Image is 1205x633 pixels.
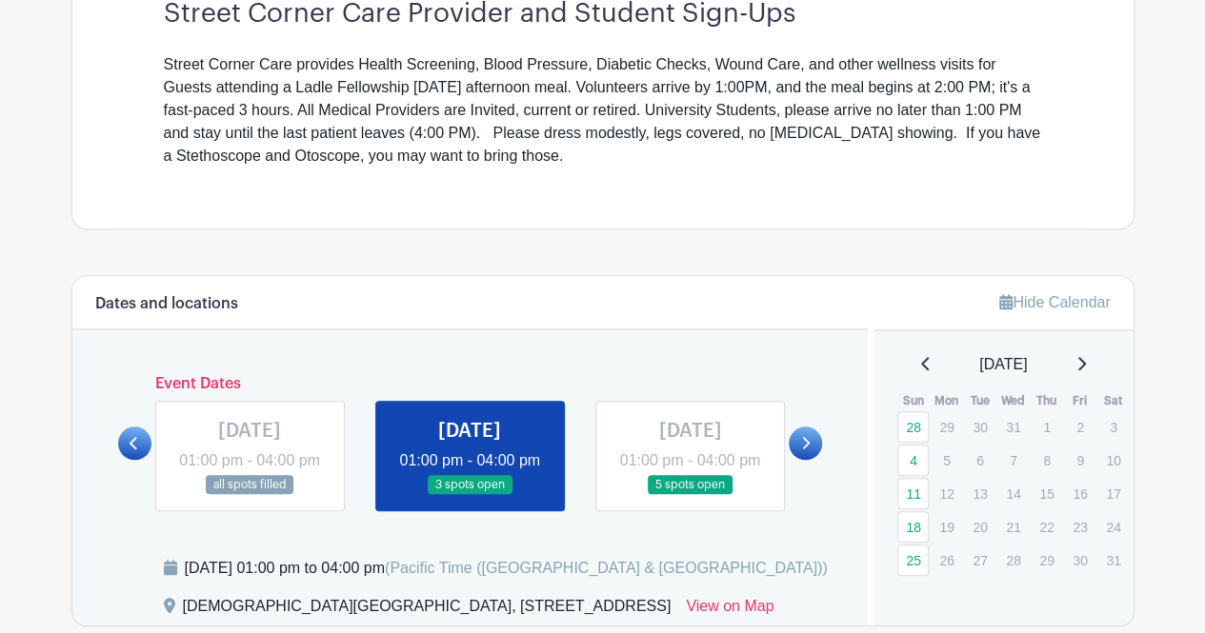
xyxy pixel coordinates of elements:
[1064,479,1095,508] p: 16
[1063,391,1096,410] th: Fri
[183,595,672,625] div: [DEMOGRAPHIC_DATA][GEOGRAPHIC_DATA], [STREET_ADDRESS]
[1064,545,1095,575] p: 30
[897,411,929,443] a: 28
[1031,445,1062,475] p: 8
[1097,412,1129,442] p: 3
[964,545,995,575] p: 27
[931,512,962,542] p: 19
[1031,512,1062,542] p: 22
[897,478,929,509] a: 11
[930,391,963,410] th: Mon
[997,512,1029,542] p: 21
[996,391,1030,410] th: Wed
[997,479,1029,508] p: 14
[1031,545,1062,575] p: 29
[897,511,929,543] a: 18
[1064,412,1095,442] p: 2
[385,560,828,576] span: (Pacific Time ([GEOGRAPHIC_DATA] & [GEOGRAPHIC_DATA]))
[1031,412,1062,442] p: 1
[931,412,962,442] p: 29
[897,445,929,476] a: 4
[964,512,995,542] p: 20
[997,412,1029,442] p: 31
[1097,445,1129,475] p: 10
[1064,445,1095,475] p: 9
[1096,391,1130,410] th: Sat
[997,445,1029,475] p: 7
[964,479,995,508] p: 13
[95,295,238,313] h6: Dates and locations
[686,595,773,625] a: View on Map
[1064,512,1095,542] p: 23
[997,545,1029,575] p: 28
[1031,479,1062,508] p: 15
[896,391,930,410] th: Sun
[999,294,1110,310] a: Hide Calendar
[1097,479,1129,508] p: 17
[1097,545,1129,575] p: 31
[964,445,995,475] p: 6
[1030,391,1063,410] th: Thu
[931,479,962,508] p: 12
[151,375,790,393] h6: Event Dates
[1097,512,1129,542] p: 24
[931,445,962,475] p: 5
[164,53,1042,168] div: Street Corner Care provides Health Screening, Blood Pressure, Diabetic Checks, Wound Care, and ot...
[897,544,929,576] a: 25
[185,557,828,580] div: [DATE] 01:00 pm to 04:00 pm
[964,412,995,442] p: 30
[963,391,996,410] th: Tue
[931,545,962,575] p: 26
[979,353,1027,376] span: [DATE]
